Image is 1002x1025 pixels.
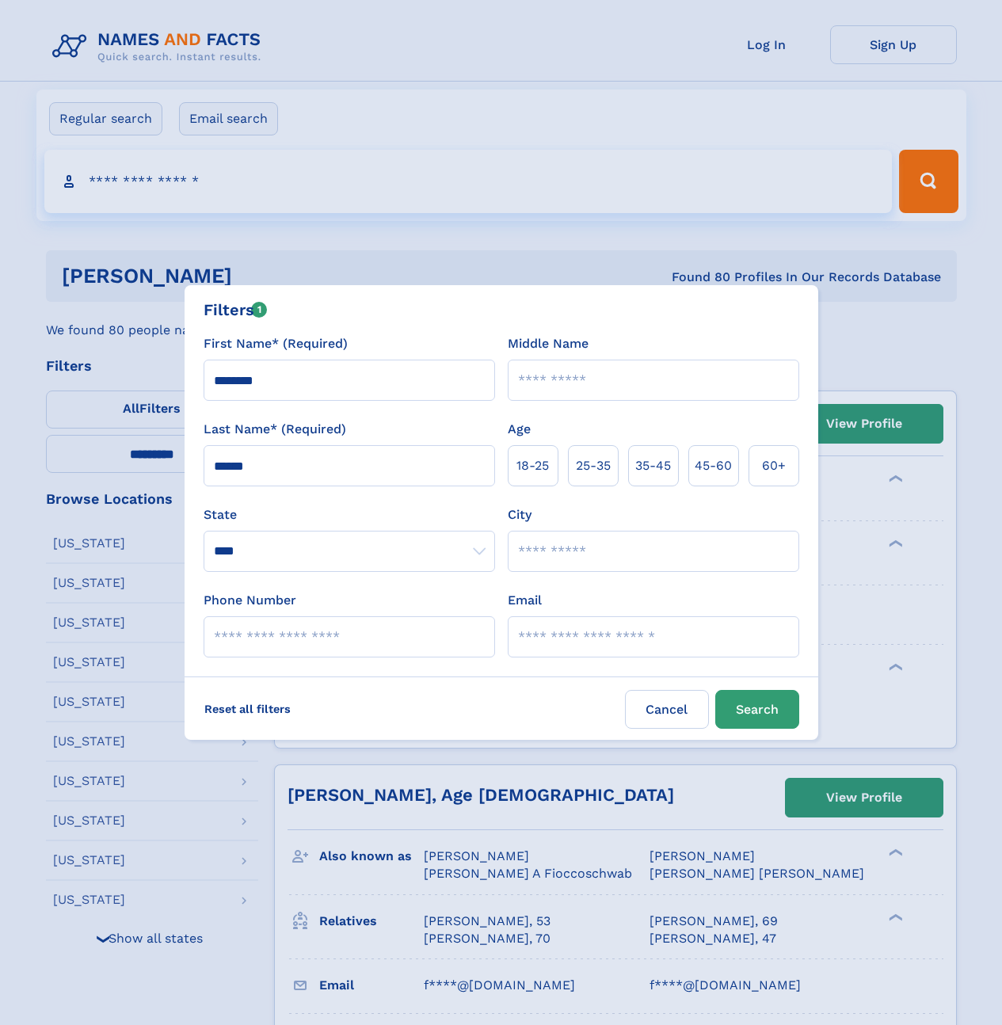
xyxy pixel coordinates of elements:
label: Last Name* (Required) [204,420,346,439]
span: 35‑45 [635,456,671,475]
label: Cancel [625,690,709,729]
span: 45‑60 [695,456,732,475]
label: First Name* (Required) [204,334,348,353]
label: Age [508,420,531,439]
div: Filters [204,298,268,322]
span: 60+ [762,456,786,475]
label: State [204,505,495,524]
label: Reset all filters [194,690,301,728]
span: 18‑25 [516,456,549,475]
span: 25‑35 [576,456,611,475]
label: Phone Number [204,591,296,610]
label: Email [508,591,542,610]
button: Search [715,690,799,729]
label: Middle Name [508,334,589,353]
label: City [508,505,531,524]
